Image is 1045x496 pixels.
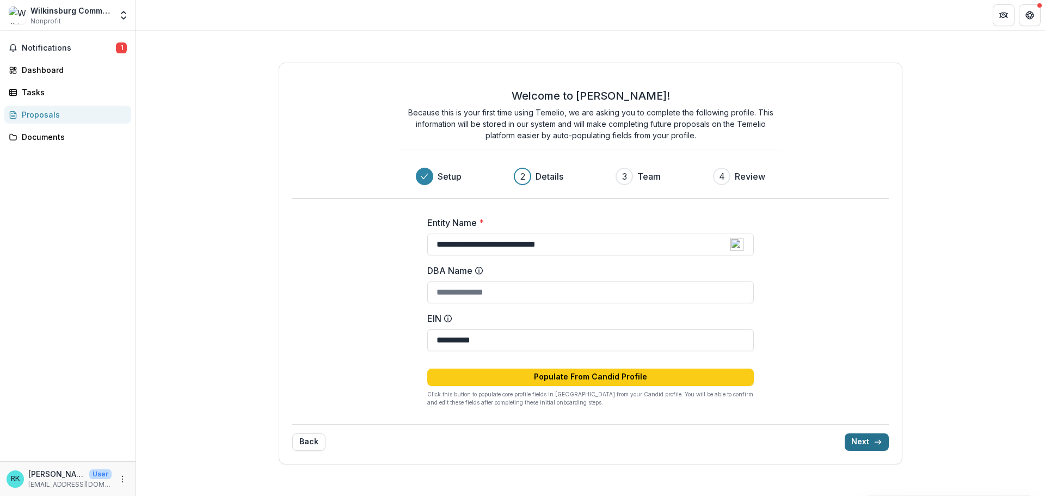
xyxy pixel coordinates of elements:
h3: Details [536,170,563,183]
button: More [116,473,129,486]
button: Back [292,433,325,451]
a: Documents [4,128,131,146]
span: Nonprofit [30,16,61,26]
h3: Review [735,170,765,183]
button: Populate From Candid Profile [427,369,754,386]
div: Tasks [22,87,122,98]
div: Ruth Kittner [11,475,20,482]
div: Proposals [22,109,122,120]
p: User [89,469,112,479]
label: EIN [427,312,747,325]
h2: Welcome to [PERSON_NAME]! [512,89,670,102]
div: 4 [719,170,725,183]
label: DBA Name [427,264,747,277]
img: npw-badge-icon.svg [730,238,743,251]
p: Click this button to populate core profile fields in [GEOGRAPHIC_DATA] from your Candid profile. ... [427,390,754,407]
button: Partners [993,4,1015,26]
a: Proposals [4,106,131,124]
button: Get Help [1019,4,1041,26]
h3: Team [637,170,661,183]
div: 2 [520,170,525,183]
a: Dashboard [4,61,131,79]
a: Tasks [4,83,131,101]
div: Progress [416,168,765,185]
label: Entity Name [427,216,747,229]
h3: Setup [438,170,462,183]
div: Wilkinsburg Community Ministry [30,5,112,16]
div: 3 [622,170,627,183]
button: Next [845,433,889,451]
p: Because this is your first time using Temelio, we are asking you to complete the following profil... [400,107,781,141]
span: 1 [116,42,127,53]
p: [EMAIL_ADDRESS][DOMAIN_NAME] [28,480,112,489]
img: Wilkinsburg Community Ministry [9,7,26,24]
p: [PERSON_NAME] [28,468,85,480]
span: Notifications [22,44,116,53]
div: Documents [22,131,122,143]
div: Dashboard [22,64,122,76]
button: Notifications1 [4,39,131,57]
button: Open entity switcher [116,4,131,26]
